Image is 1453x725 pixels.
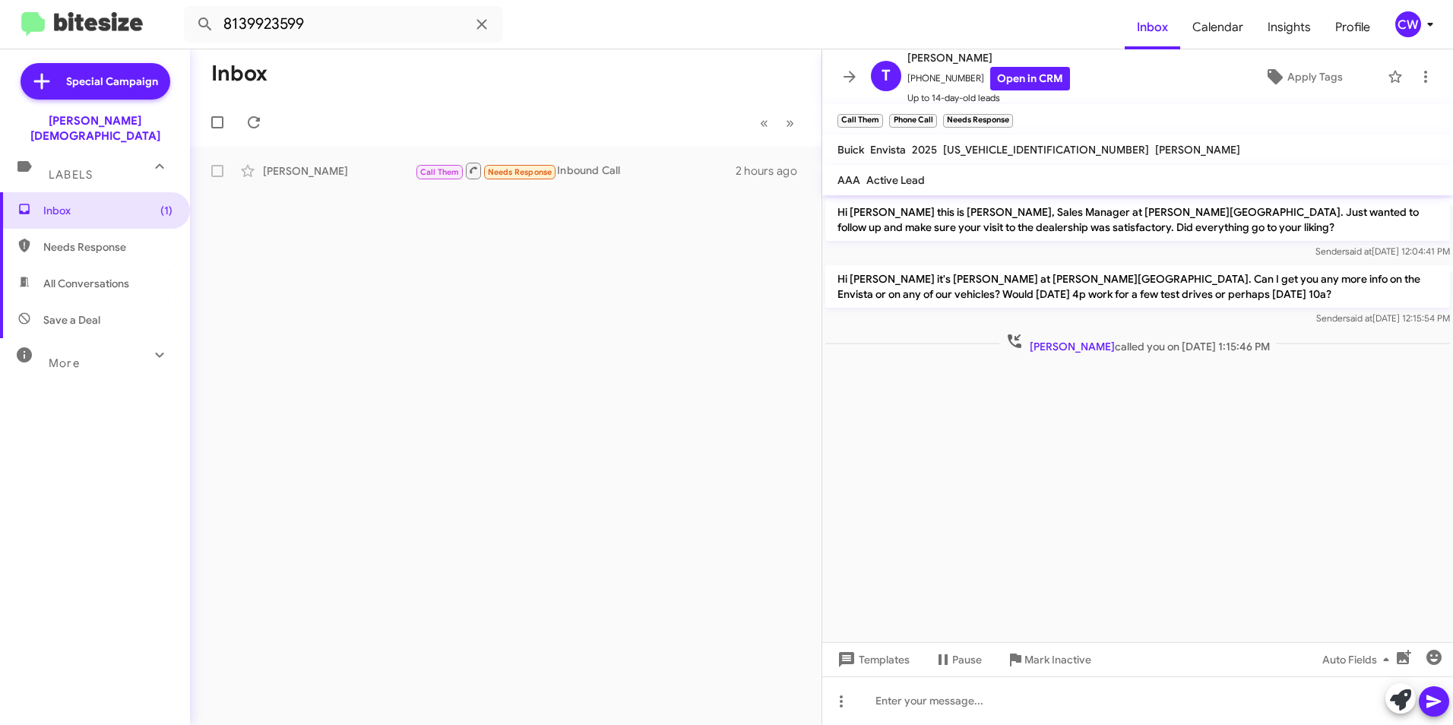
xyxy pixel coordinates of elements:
[912,143,937,157] span: 2025
[49,168,93,182] span: Labels
[1255,5,1323,49] a: Insights
[160,203,173,218] span: (1)
[43,276,129,291] span: All Conversations
[837,114,883,128] small: Call Them
[866,173,925,187] span: Active Lead
[1155,143,1240,157] span: [PERSON_NAME]
[1345,245,1372,257] span: said at
[922,646,994,673] button: Pause
[1287,63,1343,90] span: Apply Tags
[1226,63,1380,90] button: Apply Tags
[1395,11,1421,37] div: CW
[907,67,1070,90] span: [PHONE_NUMBER]
[263,163,415,179] div: [PERSON_NAME]
[211,62,267,86] h1: Inbox
[21,63,170,100] a: Special Campaign
[943,143,1149,157] span: [US_VEHICLE_IDENTIFICATION_NUMBER]
[777,107,803,138] button: Next
[43,203,173,218] span: Inbox
[760,113,768,132] span: «
[49,356,80,370] span: More
[1030,340,1115,353] span: [PERSON_NAME]
[415,161,736,180] div: Inbound Call
[1316,312,1450,324] span: Sender [DATE] 12:15:54 PM
[1310,646,1407,673] button: Auto Fields
[834,646,910,673] span: Templates
[786,113,794,132] span: »
[1125,5,1180,49] a: Inbox
[752,107,803,138] nav: Page navigation example
[994,646,1103,673] button: Mark Inactive
[837,143,864,157] span: Buick
[907,90,1070,106] span: Up to 14-day-old leads
[1382,11,1436,37] button: CW
[943,114,1013,128] small: Needs Response
[1315,245,1450,257] span: Sender [DATE] 12:04:41 PM
[1323,5,1382,49] a: Profile
[952,646,982,673] span: Pause
[990,67,1070,90] a: Open in CRM
[66,74,158,89] span: Special Campaign
[882,64,891,88] span: T
[822,646,922,673] button: Templates
[1024,646,1091,673] span: Mark Inactive
[870,143,906,157] span: Envista
[751,107,777,138] button: Previous
[837,173,860,187] span: AAA
[1346,312,1372,324] span: said at
[999,332,1276,354] span: called you on [DATE] 1:15:46 PM
[1322,646,1395,673] span: Auto Fields
[420,167,460,177] span: Call Them
[825,198,1450,241] p: Hi [PERSON_NAME] this is [PERSON_NAME], Sales Manager at [PERSON_NAME][GEOGRAPHIC_DATA]. Just wan...
[184,6,503,43] input: Search
[1180,5,1255,49] a: Calendar
[736,163,809,179] div: 2 hours ago
[43,312,100,328] span: Save a Deal
[488,167,552,177] span: Needs Response
[889,114,936,128] small: Phone Call
[825,265,1450,308] p: Hi [PERSON_NAME] it's [PERSON_NAME] at [PERSON_NAME][GEOGRAPHIC_DATA]. Can I get you any more inf...
[43,239,173,255] span: Needs Response
[907,49,1070,67] span: [PERSON_NAME]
